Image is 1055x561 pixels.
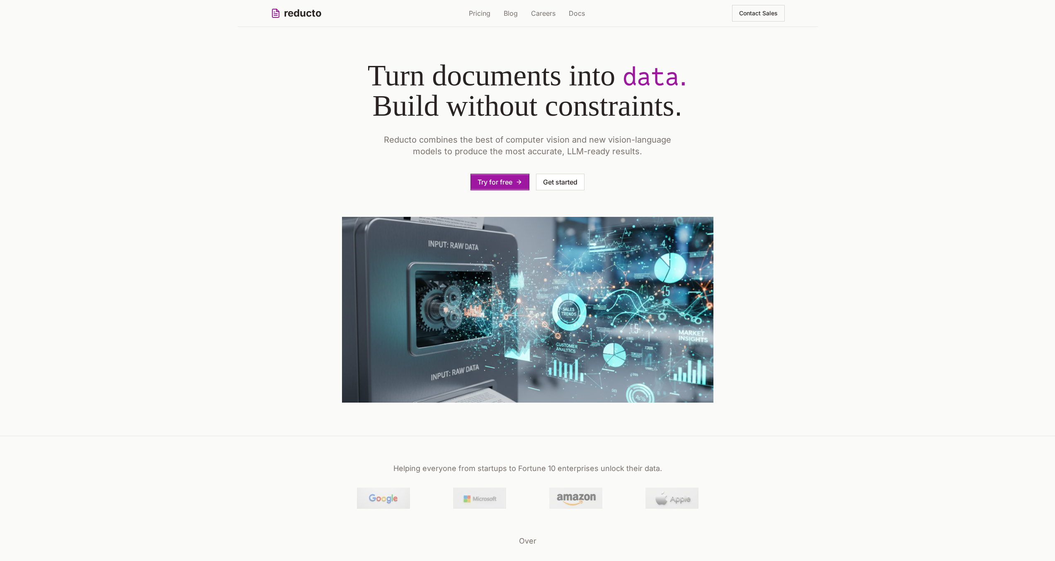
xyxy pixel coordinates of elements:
a: Careers [531,8,555,18]
span: . [679,58,687,92]
div: Over [251,535,805,547]
span: data [623,60,679,93]
button: Try for free [471,174,529,190]
img: Document processing and data transformation visualization [342,217,713,403]
a: Blog [504,8,518,18]
button: Contact Sales [732,5,785,22]
a: Docs [569,8,585,18]
button: Get started [536,174,584,190]
span: . [674,89,682,122]
a: reducto [271,7,322,20]
p: Reducto combines the best of computer vision and new vision-language models to produce the most a... [369,134,687,157]
p: Helping everyone from startups to Fortune 10 enterprises unlock their data. [251,463,805,474]
img: Apple company logo [645,488,698,509]
span: Turn documents into [368,59,687,122]
img: Amazon company logo [549,488,602,509]
a: Pricing [469,8,490,18]
img: Google company logo [357,488,410,509]
img: Microsoft company logo [453,488,506,509]
span: Build without constraints [373,89,683,122]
